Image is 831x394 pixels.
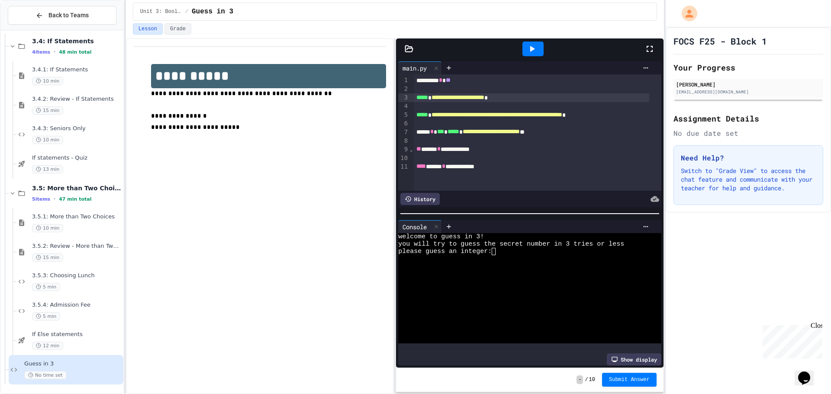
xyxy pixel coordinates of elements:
span: Back to Teams [48,11,89,20]
div: My Account [673,3,699,23]
span: you will try to guess the secret number in 3 tries or less [398,240,624,248]
span: / [185,8,188,15]
span: 3.5.4: Admission Fee [32,301,122,309]
div: 6 [398,119,409,128]
div: Show display [607,353,661,365]
span: 13 min [32,165,63,173]
span: 5 min [32,283,60,291]
span: 48 min total [59,49,91,55]
div: 8 [398,137,409,145]
span: 5 min [32,312,60,320]
span: If Else statements [32,331,122,338]
div: 9 [398,145,409,154]
iframe: chat widget [759,322,822,359]
span: 3.4.3: Seniors Only [32,125,122,132]
span: Guess in 3 [192,6,233,17]
span: 3.4.1: If Statements [32,66,122,74]
span: If statements - Quiz [32,154,122,162]
span: 15 min [32,253,63,262]
span: Guess in 3 [24,360,122,368]
div: 3 [398,93,409,102]
span: Unit 3: Booleans and Conditionals [140,8,182,15]
span: welcome to guess in 3! [398,233,484,240]
span: Fold line [409,146,413,153]
h1: FOCS F25 - Block 1 [673,35,767,47]
span: 3.5.1: More than Two Choices [32,213,122,221]
span: 3.4.2: Review - If Statements [32,96,122,103]
div: 11 [398,163,409,171]
div: 7 [398,128,409,137]
span: 3.5.3: Choosing Lunch [32,272,122,279]
div: main.py [398,61,442,74]
div: main.py [398,64,431,73]
button: Grade [164,23,191,35]
div: [PERSON_NAME] [676,80,821,88]
span: 4 items [32,49,50,55]
div: No due date set [673,128,823,138]
span: • [54,195,55,202]
h2: Your Progress [673,61,823,74]
span: Submit Answer [609,376,650,383]
span: 3.5.2: Review - More than Two Choices [32,243,122,250]
div: 10 [398,154,409,163]
span: 12 min [32,342,63,350]
span: 10 min [32,77,63,85]
span: 47 min total [59,196,91,202]
p: Switch to "Grade View" to access the chat feature and communicate with your teacher for help and ... [681,167,816,192]
span: 10 [589,376,595,383]
span: 5 items [32,196,50,202]
span: No time set [24,371,67,379]
span: 3.5: More than Two Choices [32,184,122,192]
h3: Need Help? [681,153,816,163]
span: 3.4: If Statements [32,37,122,45]
button: Lesson [133,23,163,35]
div: Chat with us now!Close [3,3,60,55]
button: Back to Teams [8,6,116,25]
iframe: chat widget [795,359,822,385]
span: • [54,48,55,55]
h2: Assignment Details [673,112,823,125]
div: 1 [398,76,409,85]
span: / [585,376,588,383]
div: Console [398,220,442,233]
span: 10 min [32,224,63,232]
span: 15 min [32,106,63,115]
div: 5 [398,111,409,119]
button: Submit Answer [602,373,657,387]
div: Console [398,222,431,231]
div: History [400,193,440,205]
div: 2 [398,85,409,93]
div: [EMAIL_ADDRESS][DOMAIN_NAME] [676,89,821,95]
span: - [577,375,583,384]
div: 4 [398,102,409,111]
span: please guess an integer: [398,248,492,255]
span: 10 min [32,136,63,144]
